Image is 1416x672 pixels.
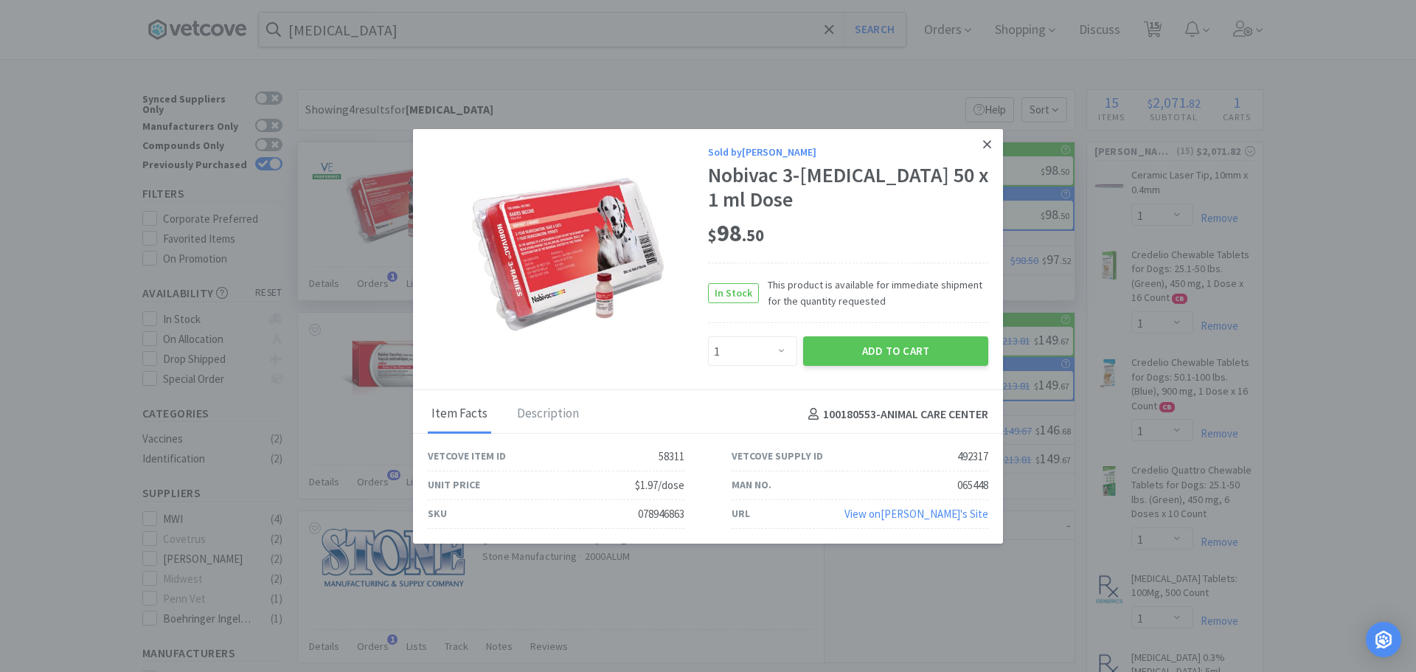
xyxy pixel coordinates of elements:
[803,336,988,366] button: Add to Cart
[428,448,506,464] div: Vetcove Item ID
[638,505,684,523] div: 078946863
[844,507,988,521] a: View on[PERSON_NAME]'s Site
[659,448,684,465] div: 58311
[957,448,988,465] div: 492317
[1366,622,1401,657] div: Open Intercom Messenger
[513,396,583,433] div: Description
[428,477,480,493] div: Unit Price
[742,225,764,246] span: . 50
[708,225,717,246] span: $
[732,477,771,493] div: Man No.
[708,218,764,248] span: 98
[472,159,664,350] img: ba5799fc911748dabeb111f002d5962a_492317.jpeg
[635,477,684,494] div: $1.97/dose
[709,283,758,302] span: In Stock
[802,405,988,424] h4: 100180553 - ANIMAL CARE CENTER
[708,143,988,159] div: Sold by [PERSON_NAME]
[732,448,823,464] div: Vetcove Supply ID
[957,477,988,494] div: 065448
[428,396,491,433] div: Item Facts
[708,163,988,212] div: Nobivac 3-[MEDICAL_DATA] 50 x 1 ml Dose
[428,505,447,522] div: SKU
[732,505,750,522] div: URL
[759,277,988,310] span: This product is available for immediate shipment for the quantity requested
